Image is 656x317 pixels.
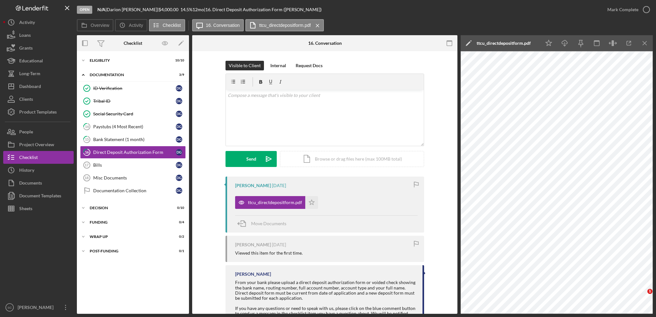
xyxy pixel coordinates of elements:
div: Direct Deposit Authorization Form [93,150,176,155]
div: Educational [19,54,43,69]
div: Checklist [124,41,142,46]
tspan: 18 [85,176,88,180]
div: Long-Term [19,67,40,82]
div: Viewed this item for the first time. [235,250,303,256]
div: Documentation [90,73,168,77]
label: Overview [91,23,109,28]
tspan: 17 [85,163,88,167]
div: 16. Conversation [308,41,342,46]
div: 3 / 9 [173,73,184,77]
time: 2025-08-12 16:49 [272,183,286,188]
button: Grants [3,42,74,54]
label: Checklist [163,23,181,28]
div: D G [176,162,182,168]
div: Request Docs [296,61,323,70]
a: Documentation CollectionDG [80,184,186,197]
label: 16. Conversation [206,23,240,28]
div: Send [246,151,256,167]
label: Activity [129,23,143,28]
button: Long-Term [3,67,74,80]
a: 18Misc DocumentsDG [80,171,186,184]
div: Grants [19,42,33,56]
button: Document Templates [3,189,74,202]
div: 14.5 % [180,7,193,12]
div: D G [176,136,182,143]
tspan: 14 [85,124,89,129]
div: People [19,125,33,140]
div: D G [176,187,182,194]
button: Internal [267,61,289,70]
div: Decision [90,206,168,210]
div: 0 / 1 [173,249,184,253]
button: Activity [3,16,74,29]
a: 14Paystubs (4 Most Recent)DG [80,120,186,133]
div: Visible to Client [229,61,261,70]
button: Request Docs [292,61,326,70]
button: Loans [3,29,74,42]
label: ttcu_directdepositform.pdf [259,23,311,28]
div: Social Security Card [93,111,176,116]
span: Move Documents [251,221,286,226]
div: Internal [270,61,286,70]
div: | [97,7,107,12]
button: Activity [115,19,147,31]
button: Checklist [149,19,185,31]
div: Project Overview [19,138,54,153]
div: [PERSON_NAME] [235,183,271,188]
div: D G [176,85,182,91]
button: Mark Complete [601,3,653,16]
a: ID VerificationDG [80,82,186,95]
a: 16Direct Deposit Authorization FormDG [80,146,186,159]
div: [PERSON_NAME] [16,301,58,315]
div: Paystubs (4 Most Recent) [93,124,176,129]
time: 2025-08-12 16:26 [272,242,286,247]
button: History [3,164,74,177]
div: Bills [93,162,176,168]
div: D G [176,175,182,181]
button: SC[PERSON_NAME] [3,301,74,314]
text: SC [7,306,12,309]
div: Activity [19,16,35,30]
button: Sheets [3,202,74,215]
div: Mark Complete [607,3,638,16]
div: ttcu_directdepositform.pdf [248,200,302,205]
iframe: Intercom live chat [634,289,650,304]
div: ID Verification [93,86,176,91]
button: Project Overview [3,138,74,151]
div: Documentation Collection [93,188,176,193]
div: D G [176,98,182,104]
div: Funding [90,220,168,224]
a: Product Templates [3,106,74,118]
button: People [3,125,74,138]
div: D G [176,123,182,130]
div: Misc Documents [93,175,176,180]
div: 12 mo [193,7,204,12]
tspan: 15 [85,137,89,141]
a: 17BillsDG [80,159,186,171]
button: Dashboard [3,80,74,93]
div: Darion [PERSON_NAME] | [107,7,159,12]
button: Clients [3,93,74,106]
div: 0 / 4 [173,220,184,224]
div: Open [77,6,92,14]
div: [PERSON_NAME] [235,272,271,277]
button: Visible to Client [225,61,264,70]
div: History [19,164,34,178]
button: Checklist [3,151,74,164]
button: ttcu_directdepositform.pdf [235,196,318,209]
button: Overview [77,19,113,31]
span: 1 [647,289,652,294]
button: Documents [3,177,74,189]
